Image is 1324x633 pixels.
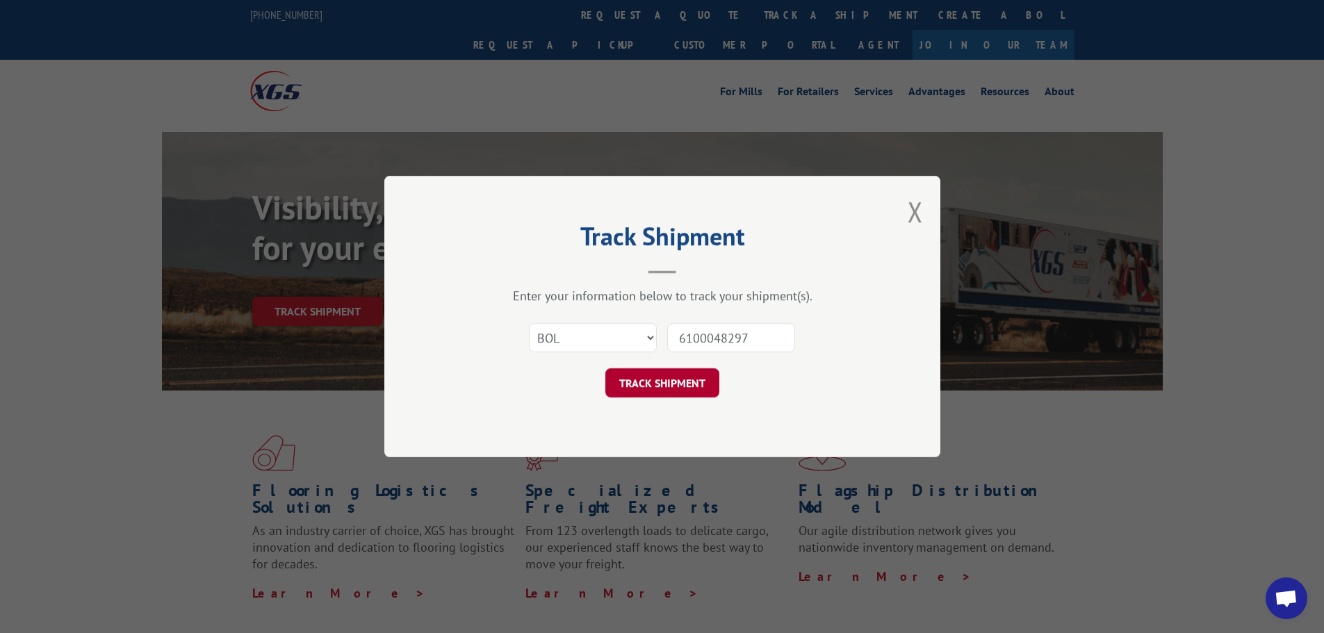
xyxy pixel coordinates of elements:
input: Number(s) [667,323,795,352]
div: Open chat [1266,577,1307,619]
div: Enter your information below to track your shipment(s). [454,288,871,304]
h2: Track Shipment [454,227,871,253]
button: Close modal [908,193,923,230]
button: TRACK SHIPMENT [605,368,719,397]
